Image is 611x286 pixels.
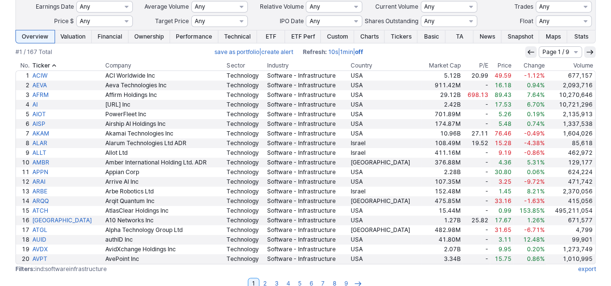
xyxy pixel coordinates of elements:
[513,177,546,187] a: -9.72%
[527,245,545,253] span: 0.20%
[527,168,545,176] span: 0.06%
[490,177,513,187] a: 3.25
[104,129,226,138] a: Akamai Technologies Inc
[349,206,422,216] a: USA
[31,177,103,187] a: ARAI
[462,138,490,148] a: 19.52
[490,196,513,206] a: 33.16
[349,216,422,225] a: USA
[422,196,462,206] a: 475.85M
[266,216,349,225] a: Software - Infrastructure
[513,119,546,129] a: 0.74%
[546,109,596,119] a: 2,135,913
[349,187,422,196] a: Israel
[104,90,226,100] a: Affirm Holdings Inc
[225,206,266,216] a: Technology
[31,245,103,254] a: AVDX
[422,138,462,148] a: 108.49M
[546,196,596,206] a: 415,056
[225,129,266,138] a: Technology
[417,30,445,43] a: Basic
[31,225,103,235] a: ATGL
[266,206,349,216] a: Software - Infrastructure
[266,254,349,264] a: Software - Infrastructure
[546,216,596,225] a: 671,577
[104,71,226,81] a: ACI Worldwide Inc
[31,235,103,245] a: AUID
[16,71,31,81] a: 1
[31,138,103,148] a: ALAR
[266,109,349,119] a: Software - Infrastructure
[31,206,103,216] a: ATCH
[546,119,596,129] a: 1,337,538
[16,90,31,100] a: 3
[513,129,546,138] a: -0.49%
[495,130,512,137] span: 76.46
[16,129,31,138] a: 7
[225,90,266,100] a: Technology
[490,109,513,119] a: 5.26
[170,30,218,43] a: Performance
[266,90,349,100] a: Software - Infrastructure
[266,100,349,109] a: Software - Infrastructure
[539,30,567,43] a: Maps
[422,216,462,225] a: 1.27B
[218,30,257,43] a: Technical
[375,3,418,10] span: Current Volume
[266,177,349,187] a: Software - Infrastructure
[31,254,103,264] a: AVPT
[527,120,545,127] span: 0.74%
[498,120,512,127] span: 5.48
[524,130,545,137] span: -0.49%
[546,245,596,254] a: 1,273,749
[349,158,422,167] a: [GEOGRAPHIC_DATA]
[31,158,103,167] a: AMBR
[546,235,596,245] a: 99,901
[546,138,596,148] a: 85,618
[490,225,513,235] a: 31.65
[104,187,226,196] a: Arbe Robotics Ltd
[490,71,513,81] a: 49.59
[422,167,462,177] a: 2.28B
[349,109,422,119] a: USA
[468,91,488,98] span: 698.13
[473,30,501,43] a: News
[445,30,473,43] a: TA
[225,71,266,81] a: Technology
[225,138,266,148] a: Technology
[524,226,545,233] span: -6.71%
[490,90,513,100] a: 89.43
[490,206,513,216] a: 0.99
[527,101,545,108] span: 6.70%
[349,148,422,158] a: Israel
[349,167,422,177] a: USA
[266,158,349,167] a: Software - Infrastructure
[31,90,103,100] a: AFRM
[128,30,170,43] a: Ownership
[462,90,490,100] a: 698.13
[349,81,422,90] a: USA
[422,119,462,129] a: 174.87M
[490,158,513,167] a: 4.36
[422,129,462,138] a: 10.96B
[513,71,546,81] a: -1.12%
[546,90,596,100] a: 10,270,646
[349,138,422,148] a: Israel
[225,187,266,196] a: Technology
[462,81,490,90] a: -
[495,139,512,147] span: 15.28
[214,48,259,55] a: save as portfolio
[498,110,512,118] span: 5.26
[55,30,92,43] a: Valuation
[104,235,226,245] a: authID Inc
[462,206,490,216] a: -
[16,100,31,109] a: 4
[349,245,422,254] a: USA
[104,100,226,109] a: [URL] Inc
[513,254,546,264] a: 0.86%
[266,129,349,138] a: Software - Infrastructure
[513,158,546,167] a: 5.31%
[349,100,422,109] a: USA
[104,119,226,129] a: Airship AI Holdings Inc
[527,110,545,118] span: 0.19%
